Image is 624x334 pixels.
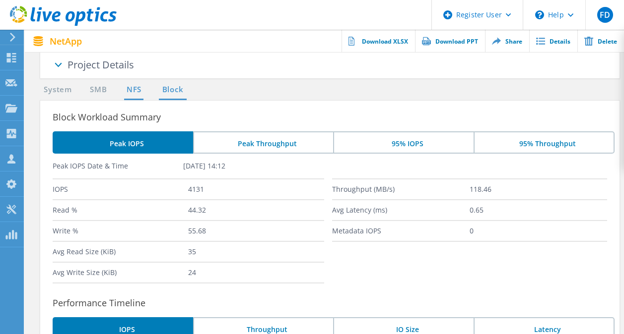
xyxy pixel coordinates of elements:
[68,58,134,71] span: Project Details
[183,161,314,171] label: [DATE] 14:12
[600,11,610,19] span: FD
[53,263,188,282] label: Avg Write Size (KiB)
[53,200,188,220] label: Read %
[193,131,334,154] li: Peak Throughput
[415,30,485,52] a: Download PPT
[50,37,82,46] span: NetApp
[40,84,76,96] a: System
[332,221,470,241] label: Metadata IOPS
[529,30,577,52] a: Details
[470,179,607,199] label: 118.46
[485,30,529,52] a: Share
[124,84,143,96] a: NFS
[87,84,109,96] a: SMB
[470,221,607,241] label: 0
[188,221,324,241] label: 55.68
[188,242,324,262] label: 35
[470,200,607,220] label: 0.65
[53,221,188,241] label: Write %
[474,131,615,154] li: 95% Throughput
[53,161,183,171] label: Peak IOPS Date & Time
[53,296,620,310] h3: Performance Timeline
[10,21,117,28] a: Live Optics Dashboard
[53,242,188,262] label: Avg Read Size (KiB)
[342,30,415,52] a: Download XLSX
[577,30,624,52] a: Delete
[188,179,324,199] label: 4131
[332,200,470,220] label: Avg Latency (ms)
[188,263,324,282] label: 24
[333,131,474,154] li: 95% IOPS
[53,131,193,154] li: Peak IOPS
[535,10,544,19] svg: \n
[53,179,188,199] label: IOPS
[159,84,186,96] a: Block
[332,179,470,199] label: Throughput (MB/s)
[53,110,620,124] h3: Block Workload Summary
[188,200,324,220] label: 44.32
